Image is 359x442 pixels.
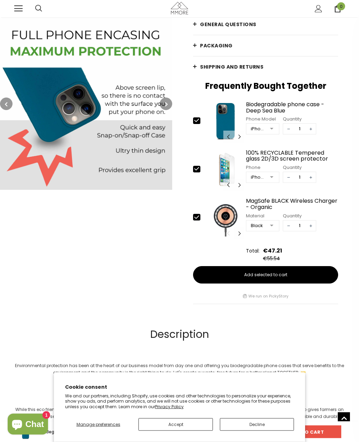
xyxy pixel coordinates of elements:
span: − [283,124,294,134]
button: Decline [220,418,294,431]
button: Add selected to cart [193,266,338,284]
a: 0 [334,5,341,13]
span: + [305,124,316,134]
a: We run on PickyStory [248,293,288,300]
img: picky story [243,294,247,298]
img: MMORE Cases [171,2,188,14]
a: Biodegradable phone case - Deep Sea Blue [246,102,338,114]
a: MagSafe BLACK Wireless Charger - Organic [246,198,338,210]
div: Total: [246,248,260,255]
span: Shipping and returns [200,64,263,71]
span: − [283,172,294,183]
a: Privacy Policy [155,404,184,410]
a: 100% RECYCLABLE Tempered glass 2D/3D screen protector [246,150,338,162]
input: Add to cart [272,426,341,438]
span: + [305,172,316,183]
p: We and our partners, including Shopify, use cookies and other technologies to personalize your ex... [65,393,294,410]
span: General Questions [200,21,256,28]
div: €55.54 [263,255,284,262]
div: iPhone 6/6S/7/8/SE2/SE3 [251,174,265,181]
button: Manage preferences [65,418,132,431]
span: − [283,221,294,231]
a: Shipping and returns [193,57,338,78]
div: Phone Model [246,116,279,123]
div: Quantity [283,164,316,171]
img: Biodegradable phone case - Deep Sea Blue image 9 [207,100,244,143]
div: Material [246,213,279,220]
span: Add selected to cart [244,272,287,278]
div: €47.21 [263,247,282,255]
div: iPhone 14 Pro Max [251,126,265,133]
div: Phone [246,164,279,171]
span: 0 [337,2,345,10]
div: Black [251,223,265,230]
button: Accept [138,418,213,431]
div: Quantity [283,116,316,123]
a: General Questions [193,14,338,35]
h2: Cookie consent [65,383,294,391]
span: Manage preferences [77,421,120,427]
span: + [305,221,316,231]
h2: Frequently Bought Together [193,81,338,92]
img: Screen Protector iPhone SE 2 [207,148,244,192]
div: Environmental protection has been at the heart of our business model from day one and offering yo... [14,363,345,377]
span: Description [150,327,209,342]
span: PACKAGING [200,42,233,49]
a: PACKAGING [193,36,338,56]
img: MagSafe BLACK Wireless Charger - Organic image 0 [207,196,244,240]
div: Quantity [283,213,316,220]
inbox-online-store-chat: Shopify online store chat [6,414,50,436]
